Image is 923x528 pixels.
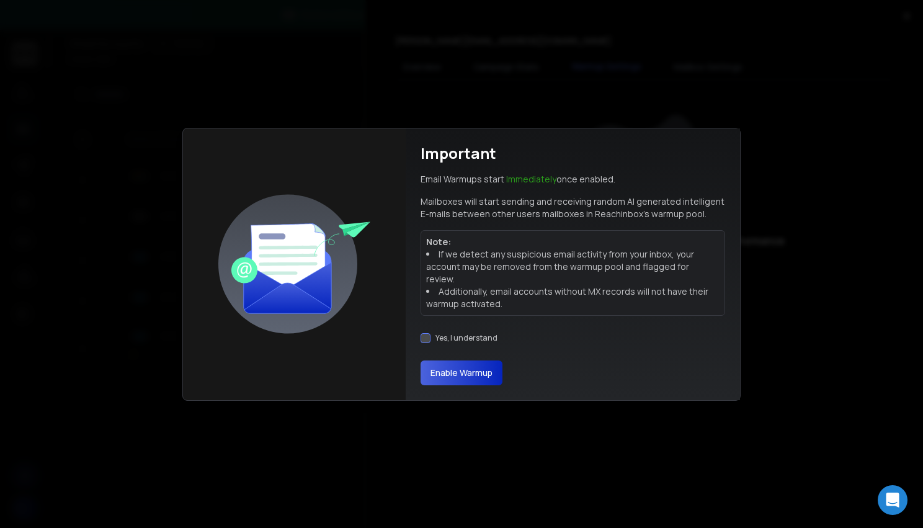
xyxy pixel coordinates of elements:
[426,248,720,285] li: If we detect any suspicious email activity from your inbox, your account may be removed from the ...
[426,236,720,248] p: Note:
[426,285,720,310] li: Additionally, email accounts without MX records will not have their warmup activated.
[421,143,496,163] h1: Important
[878,485,907,515] div: Open Intercom Messenger
[421,173,615,186] p: Email Warmups start once enabled.
[421,195,725,220] p: Mailboxes will start sending and receiving random AI generated intelligent E-mails between other ...
[506,173,556,185] span: Immediately
[421,360,502,385] button: Enable Warmup
[435,333,497,343] label: Yes, I understand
